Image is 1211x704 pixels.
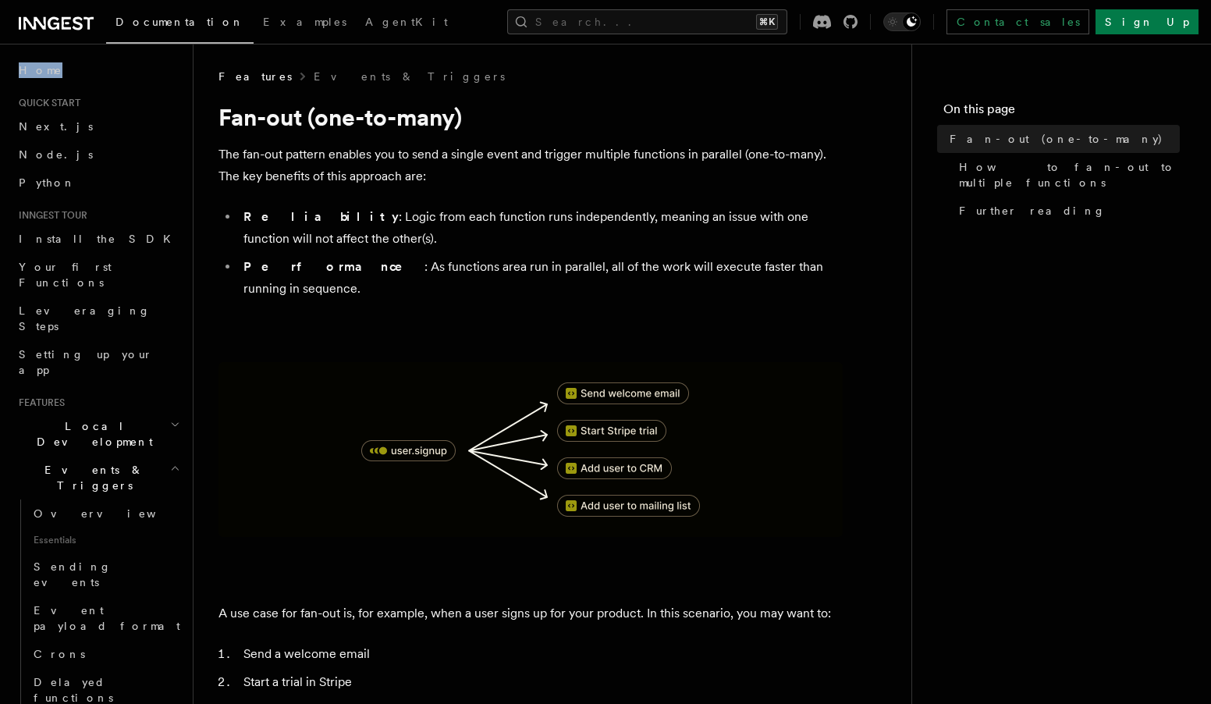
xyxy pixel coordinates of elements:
span: Install the SDK [19,233,180,245]
span: How to fan-out to multiple functions [959,159,1180,190]
a: Node.js [12,140,183,169]
span: Delayed functions [34,676,113,704]
span: Features [12,396,65,409]
span: Next.js [19,120,93,133]
li: : Logic from each function runs independently, meaning an issue with one function will not affect... [239,206,843,250]
span: Sending events [34,560,112,588]
span: Your first Functions [19,261,112,289]
span: Inngest tour [12,209,87,222]
span: Setting up your app [19,348,153,376]
span: Fan-out (one-to-many) [950,131,1163,147]
span: Events & Triggers [12,462,170,493]
a: Setting up your app [12,340,183,384]
span: Local Development [12,418,170,450]
a: Sending events [27,553,183,596]
a: Documentation [106,5,254,44]
strong: Reliability [243,209,399,224]
a: Further reading [953,197,1180,225]
a: Crons [27,640,183,668]
span: Home [19,62,62,78]
span: Features [218,69,292,84]
li: Start a trial in Stripe [239,671,843,693]
span: Crons [34,648,85,660]
strong: Performance [243,259,424,274]
a: Install the SDK [12,225,183,253]
img: A diagram showing how to fan-out to multiple functions [218,362,843,537]
a: Overview [27,500,183,528]
span: Overview [34,507,194,520]
a: Events & Triggers [314,69,505,84]
span: Leveraging Steps [19,304,151,332]
a: Next.js [12,112,183,140]
a: Sign Up [1096,9,1199,34]
p: The fan-out pattern enables you to send a single event and trigger multiple functions in parallel... [218,144,843,187]
span: Python [19,176,76,189]
h1: Fan-out (one-to-many) [218,103,843,131]
button: Local Development [12,412,183,456]
li: Send a welcome email [239,643,843,665]
span: Documentation [115,16,244,28]
span: Essentials [27,528,183,553]
h4: On this page [943,100,1180,125]
span: Examples [263,16,346,28]
span: Further reading [959,203,1106,219]
span: AgentKit [365,16,448,28]
a: Your first Functions [12,253,183,297]
li: : As functions area run in parallel, all of the work will execute faster than running in sequence. [239,256,843,300]
a: AgentKit [356,5,457,42]
button: Events & Triggers [12,456,183,500]
a: Leveraging Steps [12,297,183,340]
a: Fan-out (one-to-many) [943,125,1180,153]
a: Event payload format [27,596,183,640]
a: Python [12,169,183,197]
button: Search...⌘K [507,9,787,34]
span: Node.js [19,148,93,161]
a: How to fan-out to multiple functions [953,153,1180,197]
kbd: ⌘K [756,14,778,30]
button: Toggle dark mode [883,12,921,31]
p: A use case for fan-out is, for example, when a user signs up for your product. In this scenario, ... [218,603,843,624]
a: Examples [254,5,356,42]
a: Contact sales [946,9,1089,34]
span: Quick start [12,97,80,109]
a: Home [12,56,183,84]
span: Event payload format [34,604,180,632]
